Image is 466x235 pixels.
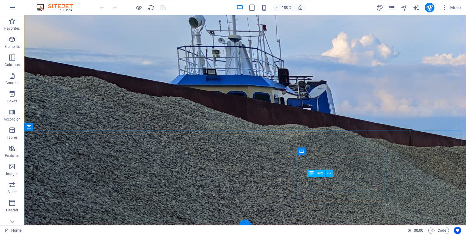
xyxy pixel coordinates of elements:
[239,220,251,225] div: +
[7,135,18,140] p: Tables
[400,4,407,11] i: Navigator
[428,227,449,234] button: Code
[413,4,420,11] i: AI Writer
[5,62,20,67] p: Columns
[388,4,396,11] button: pages
[316,171,323,175] span: Text
[439,3,463,12] button: More
[7,99,17,104] p: Boxes
[454,227,461,234] button: Usercentrics
[376,4,383,11] i: Design (Ctrl+Alt+Y)
[418,228,419,233] span: :
[4,26,20,31] p: Favorites
[298,5,303,10] i: On resize automatically adjust zoom level to fit chosen device.
[6,171,19,176] p: Images
[35,4,80,11] img: Editor Logo
[135,4,142,11] button: Click here to leave preview mode and continue editing
[442,5,461,11] span: More
[388,4,395,11] i: Pages (Ctrl+Alt+S)
[147,4,154,11] button: reload
[431,227,446,234] span: Code
[376,4,383,11] button: design
[407,227,424,234] h6: Session time
[6,208,18,213] p: Header
[413,4,420,11] button: text_generator
[426,4,433,11] i: Publish
[4,117,21,122] p: Accordion
[282,4,292,11] h6: 100%
[400,4,408,11] button: navigator
[5,81,19,85] p: Content
[5,227,22,234] a: Click to cancel selection. Double-click to open Pages
[273,4,294,11] button: 100%
[425,3,434,12] button: publish
[5,44,20,49] p: Elements
[5,153,19,158] p: Features
[414,227,423,234] span: 00 00
[8,190,17,194] p: Slider
[147,4,154,11] i: Reload page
